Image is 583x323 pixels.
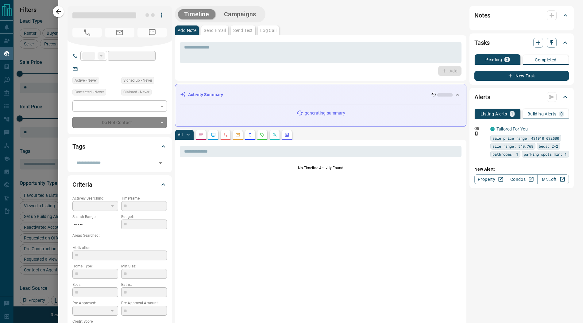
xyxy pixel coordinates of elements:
p: Baths: [121,282,167,287]
div: Tasks [474,35,569,50]
p: 0 [560,112,563,116]
div: Criteria [72,177,167,192]
button: Open [156,159,165,167]
p: Beds: [72,282,118,287]
span: Signed up - Never [123,77,152,84]
svg: Emails [235,132,240,137]
p: Building Alerts [527,112,557,116]
span: Contacted - Never [75,89,104,95]
p: All [178,133,183,137]
h2: Tags [72,142,85,151]
button: Timeline [178,9,215,19]
span: Active - Never [75,77,97,84]
svg: Requests [260,132,265,137]
svg: Notes [199,132,203,137]
p: -- - -- [72,220,118,230]
span: No Email [105,28,134,37]
p: 0 [506,57,508,62]
p: No Timeline Activity Found [180,165,461,171]
span: No Number [137,28,167,37]
p: Budget: [121,214,167,220]
p: New Alert: [474,166,569,173]
div: Activity Summary [180,89,461,100]
p: Off [474,126,487,131]
div: Alerts [474,90,569,104]
p: Add Note [178,28,196,33]
p: Completed [535,58,557,62]
p: Areas Searched: [72,233,167,238]
p: generating summary [305,110,345,116]
p: Timeframe: [121,196,167,201]
h2: Tasks [474,38,490,48]
a: Mr.Loft [537,174,569,184]
svg: Opportunities [272,132,277,137]
span: sale price range: 431910,632500 [492,135,559,141]
span: bathrooms: 1 [492,151,518,157]
p: Pre-Approved: [72,300,118,306]
a: Property [474,174,506,184]
p: Listing Alerts [481,112,507,116]
div: Notes [474,8,569,23]
a: -- [82,66,85,71]
div: Do Not Contact [72,117,167,128]
svg: Calls [223,132,228,137]
p: Min Size: [121,263,167,269]
div: Tags [72,139,167,154]
p: Pending [485,57,502,62]
h2: Notes [474,10,490,20]
p: Activity Summary [188,91,223,98]
button: New Task [474,71,569,81]
div: condos.ca [490,127,495,131]
p: Search Range: [72,214,118,220]
a: Tailored For You [496,126,528,131]
p: Pre-Approval Amount: [121,300,167,306]
span: Claimed - Never [123,89,149,95]
svg: Lead Browsing Activity [211,132,216,137]
p: Actively Searching: [72,196,118,201]
span: size range: 540,768 [492,143,533,149]
h2: Criteria [72,180,92,189]
span: No Number [72,28,102,37]
a: Condos [506,174,537,184]
p: Home Type: [72,263,118,269]
span: beds: 2-2 [539,143,558,149]
svg: Agent Actions [284,132,289,137]
span: parking spots min: 1 [524,151,567,157]
p: 1 [511,112,513,116]
p: Motivation: [72,245,167,251]
svg: Push Notification Only [474,131,479,136]
svg: Listing Alerts [248,132,253,137]
h2: Alerts [474,92,490,102]
button: Campaigns [218,9,262,19]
